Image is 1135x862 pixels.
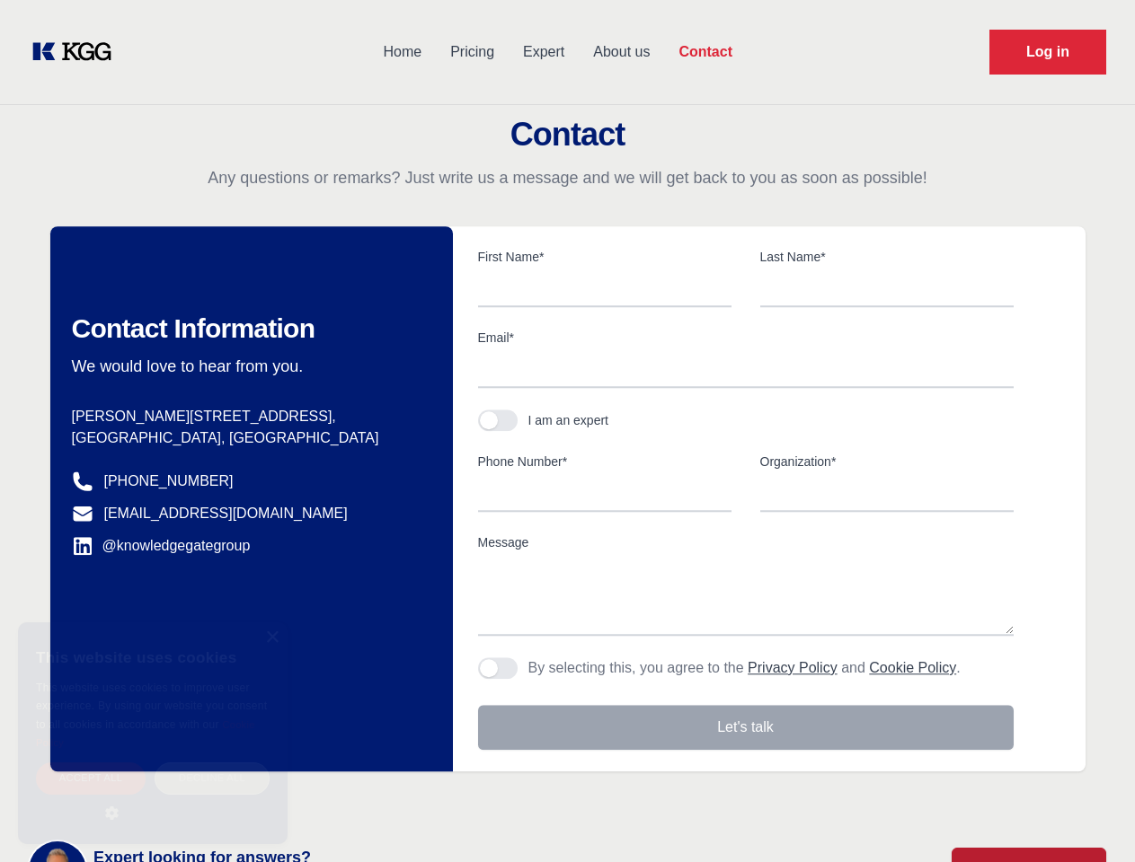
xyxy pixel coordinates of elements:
a: Contact [664,29,747,75]
div: I am an expert [528,411,609,429]
label: First Name* [478,248,732,266]
h2: Contact [22,117,1113,153]
a: About us [579,29,664,75]
a: @knowledgegategroup [72,535,251,557]
h2: Contact Information [72,312,424,345]
label: Email* [478,329,1014,347]
a: [EMAIL_ADDRESS][DOMAIN_NAME] [104,503,348,524]
p: [GEOGRAPHIC_DATA], [GEOGRAPHIC_DATA] [72,427,424,449]
div: Close [265,631,279,645]
iframe: Chat Widget [1045,776,1135,862]
div: Accept all [36,762,146,794]
a: KOL Knowledge Platform: Talk to Key External Experts (KEE) [29,38,126,66]
label: Organization* [760,453,1014,471]
a: [PHONE_NUMBER] [104,471,234,492]
a: Cookie Policy [36,719,255,748]
a: Pricing [436,29,509,75]
a: Home [368,29,436,75]
label: Phone Number* [478,453,732,471]
p: Any questions or remarks? Just write us a message and we will get back to you as soon as possible! [22,167,1113,189]
span: This website uses cookies to improve user experience. By using our website you consent to all coo... [36,682,267,731]
p: We would love to hear from you. [72,356,424,377]
a: Cookie Policy [869,660,956,675]
a: Request Demo [989,30,1106,75]
a: Privacy Policy [748,660,838,675]
div: This website uses cookies [36,636,270,679]
p: By selecting this, you agree to the and . [528,657,961,679]
p: [PERSON_NAME][STREET_ADDRESS], [72,406,424,427]
label: Last Name* [760,248,1014,266]
button: Let's talk [478,705,1014,750]
a: Expert [509,29,579,75]
div: Decline all [155,762,270,794]
label: Message [478,533,1014,551]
